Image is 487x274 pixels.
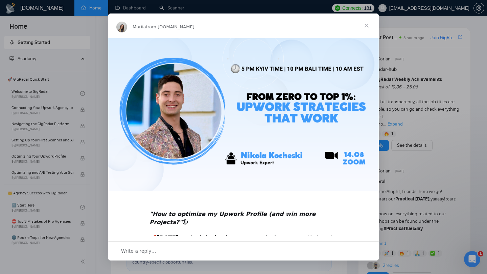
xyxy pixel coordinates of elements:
[149,211,316,225] i: "How to optimize my Upwork Profile (and win more Projects?"
[149,202,338,258] div: 🚀 , we’re bringing in someone who knows exactly how to turn into - and has done it at the highest...
[116,22,127,32] img: Profile image for Mariia
[133,24,146,29] span: Mariia
[121,247,156,255] span: Write a reply…
[146,24,194,29] span: from [DOMAIN_NAME]
[157,235,179,241] b: [DATE]
[149,211,316,225] b: 😩
[354,13,379,38] span: Close
[108,241,379,261] div: Open conversation and reply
